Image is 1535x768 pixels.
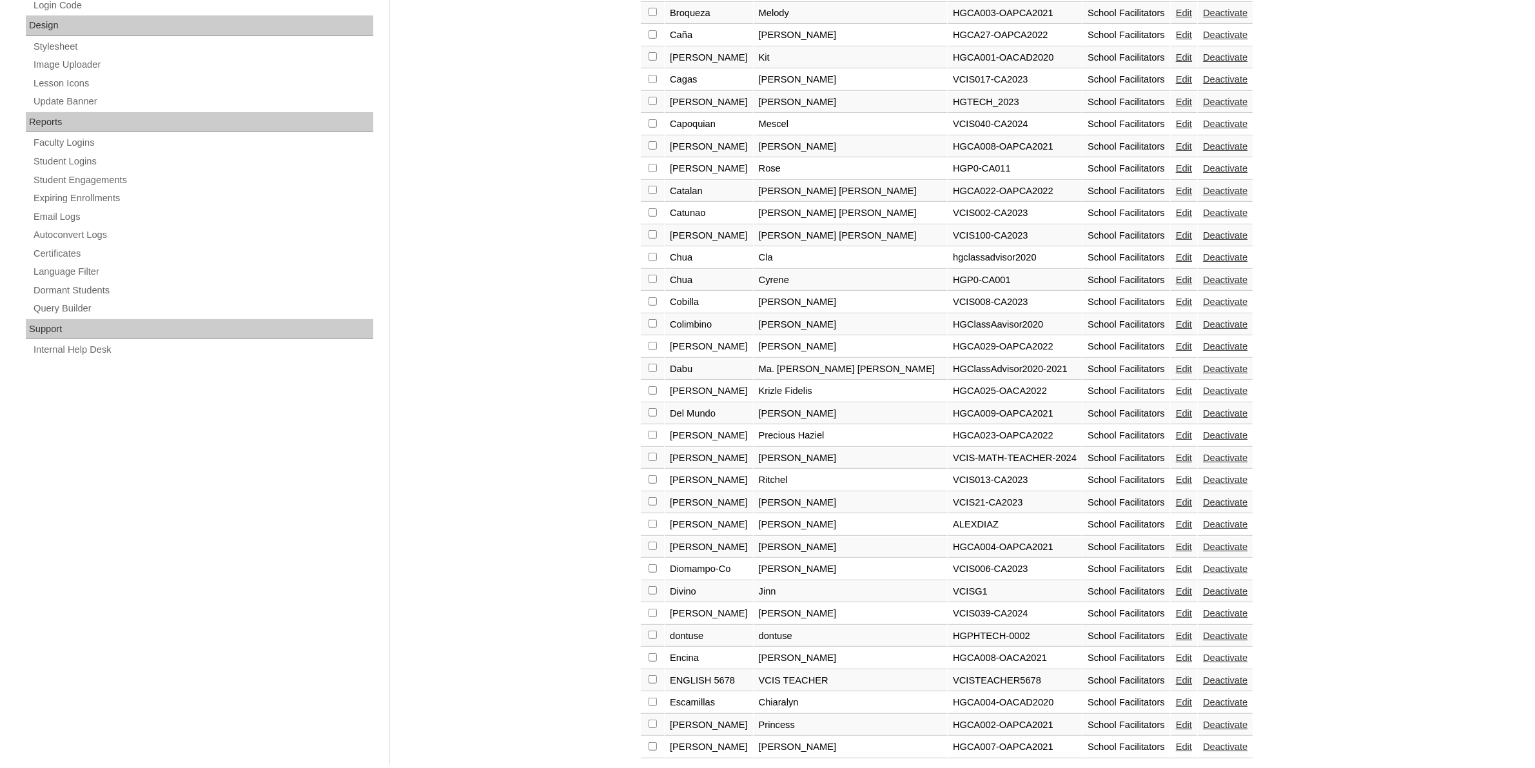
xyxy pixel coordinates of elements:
[1176,720,1192,730] a: Edit
[948,136,1082,158] td: HGCA008-OAPCA2021
[948,359,1082,380] td: HGClassAdvisor2020-2021
[1082,469,1170,491] td: School Facilitators
[665,225,753,247] td: [PERSON_NAME]
[754,514,948,536] td: [PERSON_NAME]
[1082,603,1170,625] td: School Facilitators
[1176,408,1192,418] a: Edit
[1176,275,1192,285] a: Edit
[754,714,948,736] td: Princess
[948,670,1082,692] td: VCISTEACHER5678
[948,558,1082,580] td: VCIS006-CA2023
[665,270,753,291] td: Chua
[665,25,753,46] td: Caña
[1082,736,1170,758] td: School Facilitators
[754,469,948,491] td: Ritchel
[948,581,1082,603] td: VCISG1
[1082,359,1170,380] td: School Facilitators
[665,158,753,180] td: [PERSON_NAME]
[1176,141,1192,152] a: Edit
[26,112,373,133] div: Reports
[1082,647,1170,669] td: School Facilitators
[1176,631,1192,641] a: Edit
[1203,564,1247,574] a: Deactivate
[1176,564,1192,574] a: Edit
[948,647,1082,669] td: HGCA008-OACA2021
[665,714,753,736] td: [PERSON_NAME]
[32,264,373,280] a: Language Filter
[1203,74,1247,84] a: Deactivate
[1082,25,1170,46] td: School Facilitators
[1203,453,1247,463] a: Deactivate
[32,282,373,299] a: Dormant Students
[1082,113,1170,135] td: School Facilitators
[1176,97,1192,107] a: Edit
[32,190,373,206] a: Expiring Enrollments
[1203,52,1247,63] a: Deactivate
[32,342,373,358] a: Internal Help Desk
[948,448,1082,469] td: VCIS-MATH-TEACHER-2024
[665,581,753,603] td: Divino
[754,359,948,380] td: Ma. [PERSON_NAME] [PERSON_NAME]
[1203,30,1247,40] a: Deactivate
[1203,341,1247,351] a: Deactivate
[1082,581,1170,603] td: School Facilitators
[1082,136,1170,158] td: School Facilitators
[754,47,948,69] td: Kit
[754,225,948,247] td: [PERSON_NAME] [PERSON_NAME]
[665,47,753,69] td: [PERSON_NAME]
[1176,608,1192,618] a: Edit
[1082,69,1170,91] td: School Facilitators
[754,603,948,625] td: [PERSON_NAME]
[1082,448,1170,469] td: School Facilitators
[1203,386,1247,396] a: Deactivate
[754,670,948,692] td: VCIS TEACHER
[754,336,948,358] td: [PERSON_NAME]
[1203,697,1247,707] a: Deactivate
[665,113,753,135] td: Capoquian
[1176,430,1192,440] a: Edit
[1203,230,1247,241] a: Deactivate
[754,647,948,669] td: [PERSON_NAME]
[1203,319,1247,330] a: Deactivate
[1176,319,1192,330] a: Edit
[1203,586,1247,596] a: Deactivate
[948,202,1082,224] td: VCIS002-CA2023
[1203,608,1247,618] a: Deactivate
[754,425,948,447] td: Precious Haziel
[754,492,948,514] td: [PERSON_NAME]
[1176,542,1192,552] a: Edit
[948,714,1082,736] td: HGCA002-OAPCA2021
[948,425,1082,447] td: HGCA023-OAPCA2022
[1203,297,1247,307] a: Deactivate
[32,135,373,151] a: Faculty Logins
[32,246,373,262] a: Certificates
[1176,364,1192,374] a: Edit
[665,247,753,269] td: Chua
[1203,742,1247,752] a: Deactivate
[665,181,753,202] td: Catalan
[1176,163,1192,173] a: Edit
[1203,408,1247,418] a: Deactivate
[665,92,753,113] td: [PERSON_NAME]
[1082,314,1170,336] td: School Facilitators
[1176,586,1192,596] a: Edit
[1203,141,1247,152] a: Deactivate
[1082,291,1170,313] td: School Facilitators
[665,603,753,625] td: [PERSON_NAME]
[1203,163,1247,173] a: Deactivate
[1176,297,1192,307] a: Edit
[1082,537,1170,558] td: School Facilitators
[665,202,753,224] td: Catunao
[754,625,948,647] td: dontuse
[1082,92,1170,113] td: School Facilitators
[1203,631,1247,641] a: Deactivate
[1082,47,1170,69] td: School Facilitators
[1203,8,1247,18] a: Deactivate
[1082,3,1170,25] td: School Facilitators
[948,181,1082,202] td: HGCA022-OAPCA2022
[1176,341,1192,351] a: Edit
[1203,97,1247,107] a: Deactivate
[754,25,948,46] td: [PERSON_NAME]
[1176,653,1192,663] a: Edit
[754,692,948,714] td: Chiaralyn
